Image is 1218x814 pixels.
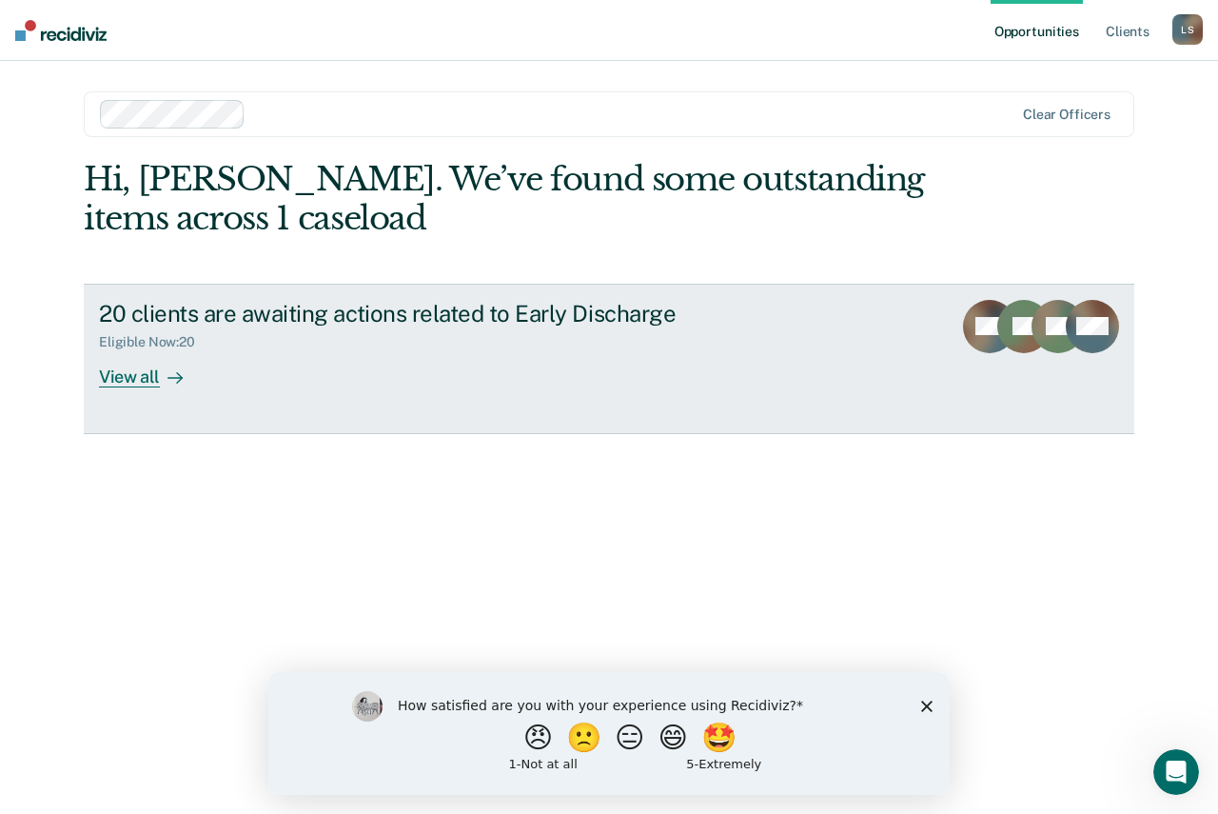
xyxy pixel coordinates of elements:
[268,672,950,795] iframe: Survey by Kim from Recidiviz
[1172,14,1203,45] div: L S
[99,334,210,350] div: Eligible Now : 20
[15,20,107,41] img: Recidiviz
[1172,14,1203,45] button: LS
[99,350,206,387] div: View all
[1153,749,1199,795] iframe: Intercom live chat
[99,300,767,328] div: 20 clients are awaiting actions related to Early Discharge
[84,160,924,238] div: Hi, [PERSON_NAME]. We’ve found some outstanding items across 1 caseload
[84,284,1134,434] a: 20 clients are awaiting actions related to Early DischargeEligible Now:20View all
[1023,107,1110,123] div: Clear officers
